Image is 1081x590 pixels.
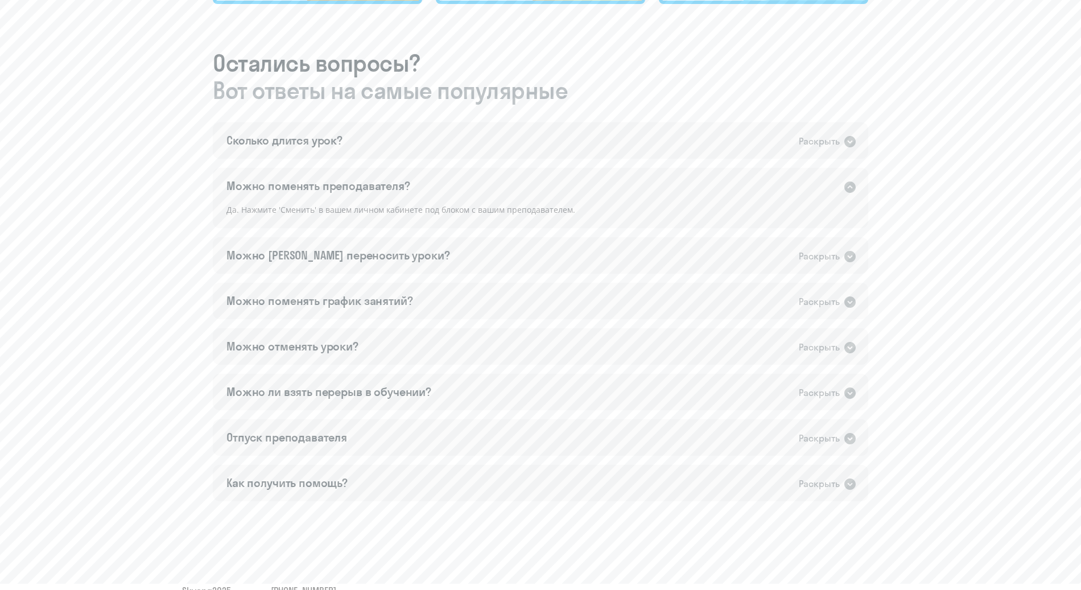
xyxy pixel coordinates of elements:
[226,178,410,194] div: Можно поменять преподавателя?
[799,295,840,309] div: Раскрыть
[226,475,348,491] div: Как получить помощь?
[226,339,358,354] div: Можно отменять уроки?
[226,133,343,148] div: Сколько длится урок?
[226,384,431,400] div: Можно ли взять перерыв в обучении?
[226,430,347,445] div: Отпуск преподавателя
[799,386,840,400] div: Раскрыть
[226,293,413,309] div: Можно поменять график занятий?
[799,431,840,445] div: Раскрыть
[213,77,868,104] span: Вот ответы на самые популярные
[799,340,840,354] div: Раскрыть
[213,203,868,228] div: Да. Нажмите 'Сменить' в вашем личном кабинете под блоком с вашим преподавателем.
[799,134,840,148] div: Раскрыть
[213,49,868,104] h3: Остались вопросы?
[799,249,840,263] div: Раскрыть
[226,247,449,263] div: Можно [PERSON_NAME] переносить уроки?
[799,477,840,491] div: Раскрыть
